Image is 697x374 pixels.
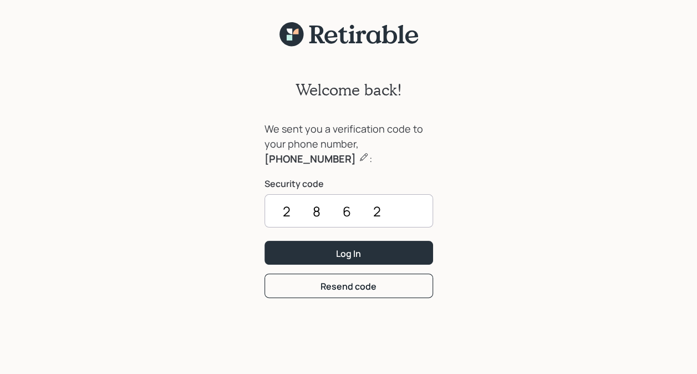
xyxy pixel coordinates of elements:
label: Security code [264,178,433,190]
div: Resend code [320,280,377,292]
input: •••• [264,194,433,228]
button: Resend code [264,274,433,297]
h2: Welcome back! [296,80,402,99]
div: Log In [336,247,361,260]
button: Log In [264,241,433,265]
b: [PHONE_NUMBER] [264,152,356,165]
div: We sent you a verification code to your phone number, : [264,122,433,166]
